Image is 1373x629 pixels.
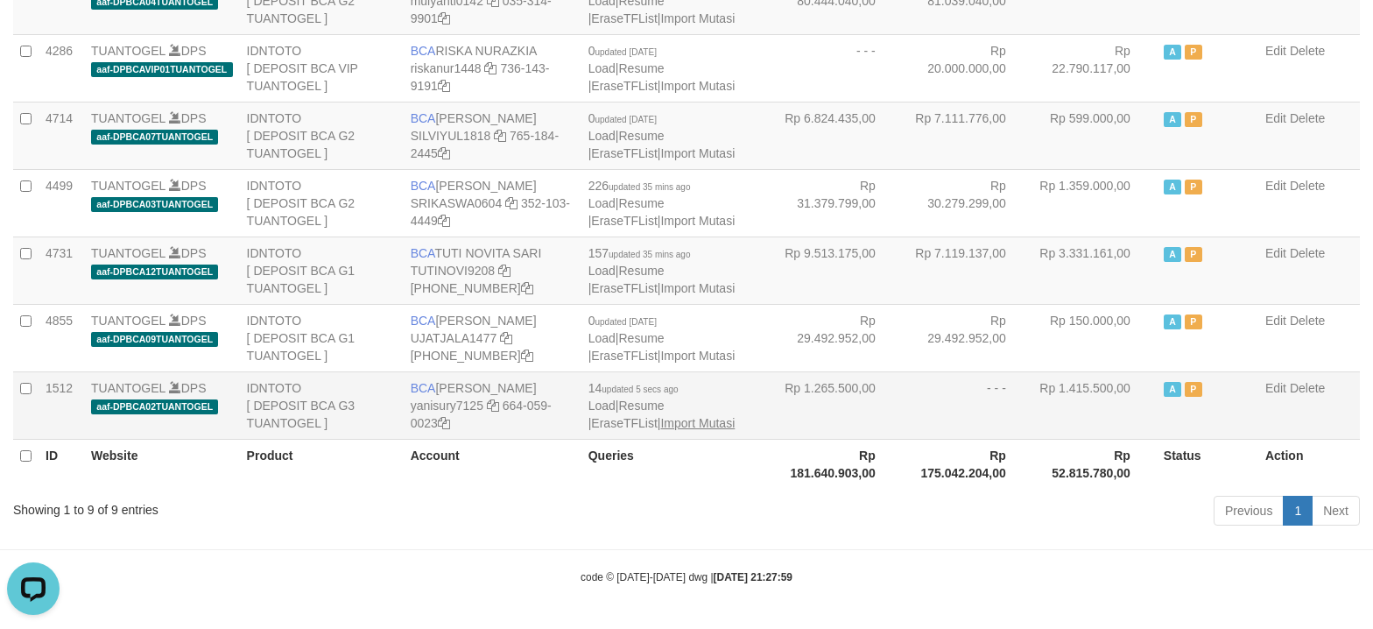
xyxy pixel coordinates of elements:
[500,331,512,345] a: Copy UJATJALA1477 to clipboard
[1290,111,1325,125] a: Delete
[1032,169,1157,237] td: Rp 1.359.000,00
[91,179,165,193] a: TUANTOGEL
[7,7,60,60] button: Open LiveChat chat widget
[404,439,581,489] th: Account
[438,146,450,160] a: Copy 7651842445 to clipboard
[591,416,657,430] a: EraseTFList
[411,399,483,413] a: yanisury7125
[438,79,450,93] a: Copy 7361439191 to clipboard
[404,237,581,304] td: TUTI NOVITA SARI [PHONE_NUMBER]
[411,129,491,143] a: SILVIYUL1818
[494,129,506,143] a: Copy SILVIYUL1818 to clipboard
[609,182,690,192] span: updated 35 mins ago
[1164,314,1181,329] span: Active
[595,115,657,124] span: updated [DATE]
[1032,304,1157,371] td: Rp 150.000,00
[714,571,792,583] strong: [DATE] 21:27:59
[609,250,690,259] span: updated 35 mins ago
[1185,314,1202,329] span: Paused
[91,130,218,145] span: aaf-DPBCA07TUANTOGEL
[902,102,1032,169] td: Rp 7.111.776,00
[84,371,240,439] td: DPS
[660,214,735,228] a: Import Mutasi
[521,281,533,295] a: Copy 5665095298 to clipboard
[581,571,792,583] small: code © [DATE]-[DATE] dwg |
[660,11,735,25] a: Import Mutasi
[487,399,499,413] a: Copy yanisury7125 to clipboard
[1185,112,1202,127] span: Paused
[588,246,691,260] span: 157
[588,129,616,143] a: Load
[91,62,233,77] span: aaf-DPBCAVIP01TUANTOGEL
[91,332,218,347] span: aaf-DPBCA09TUANTOGEL
[1164,45,1181,60] span: Active
[902,237,1032,304] td: Rp 7.119.137,00
[411,331,497,345] a: UJATJALA1477
[39,169,84,237] td: 4499
[660,416,735,430] a: Import Mutasi
[240,34,404,102] td: IDNTOTO [ DEPOSIT BCA VIP TUANTOGEL ]
[588,264,616,278] a: Load
[619,196,665,210] a: Resume
[588,179,736,228] span: | | |
[1265,44,1286,58] a: Edit
[1265,314,1286,328] a: Edit
[1164,112,1181,127] span: Active
[591,214,657,228] a: EraseTFList
[591,349,657,363] a: EraseTFList
[411,196,503,210] a: SRIKASWA0604
[1290,44,1325,58] a: Delete
[588,61,616,75] a: Load
[240,371,404,439] td: IDNTOTO [ DEPOSIT BCA G3 TUANTOGEL ]
[619,129,665,143] a: Resume
[660,146,735,160] a: Import Mutasi
[39,371,84,439] td: 1512
[1164,247,1181,262] span: Active
[404,304,581,371] td: [PERSON_NAME] [PHONE_NUMBER]
[1265,246,1286,260] a: Edit
[771,102,902,169] td: Rp 6.824.435,00
[660,79,735,93] a: Import Mutasi
[591,79,657,93] a: EraseTFList
[588,314,657,328] span: 0
[240,102,404,169] td: IDNTOTO [ DEPOSIT BCA G2 TUANTOGEL ]
[588,179,691,193] span: 226
[84,34,240,102] td: DPS
[660,281,735,295] a: Import Mutasi
[411,246,435,260] span: BCA
[902,304,1032,371] td: Rp 29.492.952,00
[1032,371,1157,439] td: Rp 1.415.500,00
[1290,179,1325,193] a: Delete
[1164,382,1181,397] span: Active
[588,44,736,93] span: | | |
[240,439,404,489] th: Product
[1290,314,1325,328] a: Delete
[521,349,533,363] a: Copy 4062238953 to clipboard
[619,61,665,75] a: Resume
[1283,496,1313,526] a: 1
[411,179,436,193] span: BCA
[240,169,404,237] td: IDNTOTO [ DEPOSIT BCA G2 TUANTOGEL ]
[91,399,218,414] span: aaf-DPBCA02TUANTOGEL
[771,304,902,371] td: Rp 29.492.952,00
[1265,111,1286,125] a: Edit
[411,381,436,395] span: BCA
[39,304,84,371] td: 4855
[1185,180,1202,194] span: Paused
[581,439,771,489] th: Queries
[902,371,1032,439] td: - - -
[1312,496,1360,526] a: Next
[902,34,1032,102] td: Rp 20.000.000,00
[91,111,165,125] a: TUANTOGEL
[588,246,736,295] span: | | |
[404,34,581,102] td: RISKA NURAZKIA 736-143-9191
[588,381,679,395] span: 14
[602,385,678,394] span: updated 5 secs ago
[1032,34,1157,102] td: Rp 22.790.117,00
[591,11,657,25] a: EraseTFList
[619,264,665,278] a: Resume
[1032,102,1157,169] td: Rp 599.000,00
[1185,247,1202,262] span: Paused
[13,494,559,519] div: Showing 1 to 9 of 9 entries
[411,111,436,125] span: BCA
